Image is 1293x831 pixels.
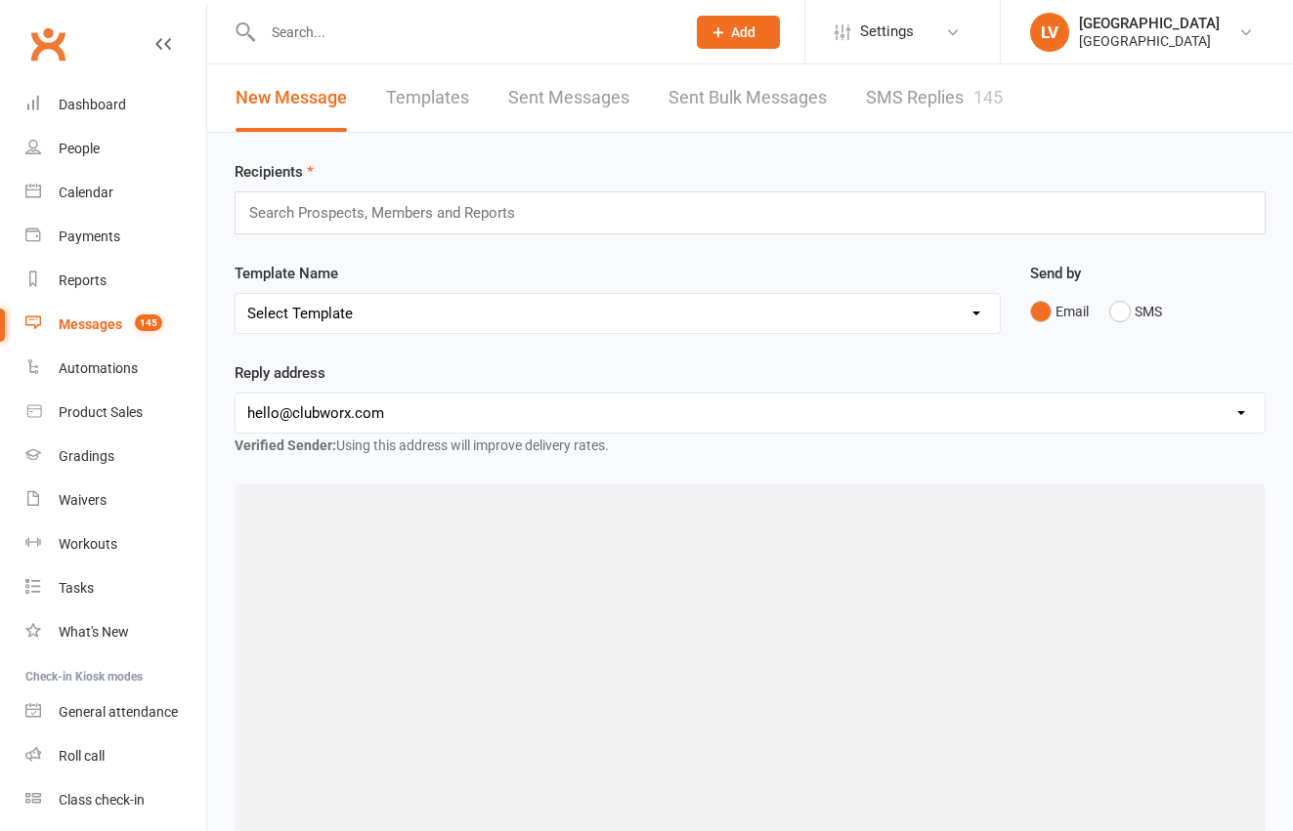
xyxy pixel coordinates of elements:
[1079,15,1220,32] div: [GEOGRAPHIC_DATA]
[25,478,206,522] a: Waivers
[23,20,72,68] a: Clubworx
[25,259,206,303] a: Reports
[59,141,100,156] div: People
[135,314,162,331] span: 145
[59,272,107,288] div: Reports
[59,448,114,464] div: Gradings
[25,171,206,215] a: Calendar
[697,16,780,49] button: Add
[25,83,206,127] a: Dashboard
[235,361,325,385] label: Reply address
[59,580,94,596] div: Tasks
[25,778,206,822] a: Class kiosk mode
[59,185,113,200] div: Calendar
[59,624,129,640] div: What's New
[25,734,206,778] a: Roll call
[59,97,126,112] div: Dashboard
[59,360,138,376] div: Automations
[59,229,120,244] div: Payments
[25,347,206,391] a: Automations
[731,24,755,40] span: Add
[1079,32,1220,50] div: [GEOGRAPHIC_DATA]
[235,160,314,184] label: Recipients
[25,215,206,259] a: Payments
[257,19,671,46] input: Search...
[1030,293,1089,330] button: Email
[1109,293,1162,330] button: SMS
[866,64,1003,132] a: SMS Replies145
[59,316,122,332] div: Messages
[59,792,145,808] div: Class check-in
[1030,262,1081,285] label: Send by
[59,492,107,508] div: Waivers
[25,391,206,435] a: Product Sales
[59,748,105,764] div: Roll call
[25,690,206,734] a: General attendance kiosk mode
[1030,13,1069,52] div: LV
[236,64,347,132] a: New Message
[25,610,206,654] a: What's New
[235,437,336,453] strong: Verified Sender:
[235,262,338,285] label: Template Name
[25,303,206,347] a: Messages 145
[59,704,178,720] div: General attendance
[247,200,534,226] input: Search Prospects, Members and Reports
[860,10,914,54] span: Settings
[25,522,206,566] a: Workouts
[508,64,629,132] a: Sent Messages
[25,435,206,478] a: Gradings
[386,64,469,132] a: Templates
[59,536,117,552] div: Workouts
[235,437,609,453] span: Using this address will improve delivery rates.
[59,404,143,420] div: Product Sales
[25,566,206,610] a: Tasks
[973,87,1003,107] div: 145
[25,127,206,171] a: People
[668,64,827,132] a: Sent Bulk Messages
